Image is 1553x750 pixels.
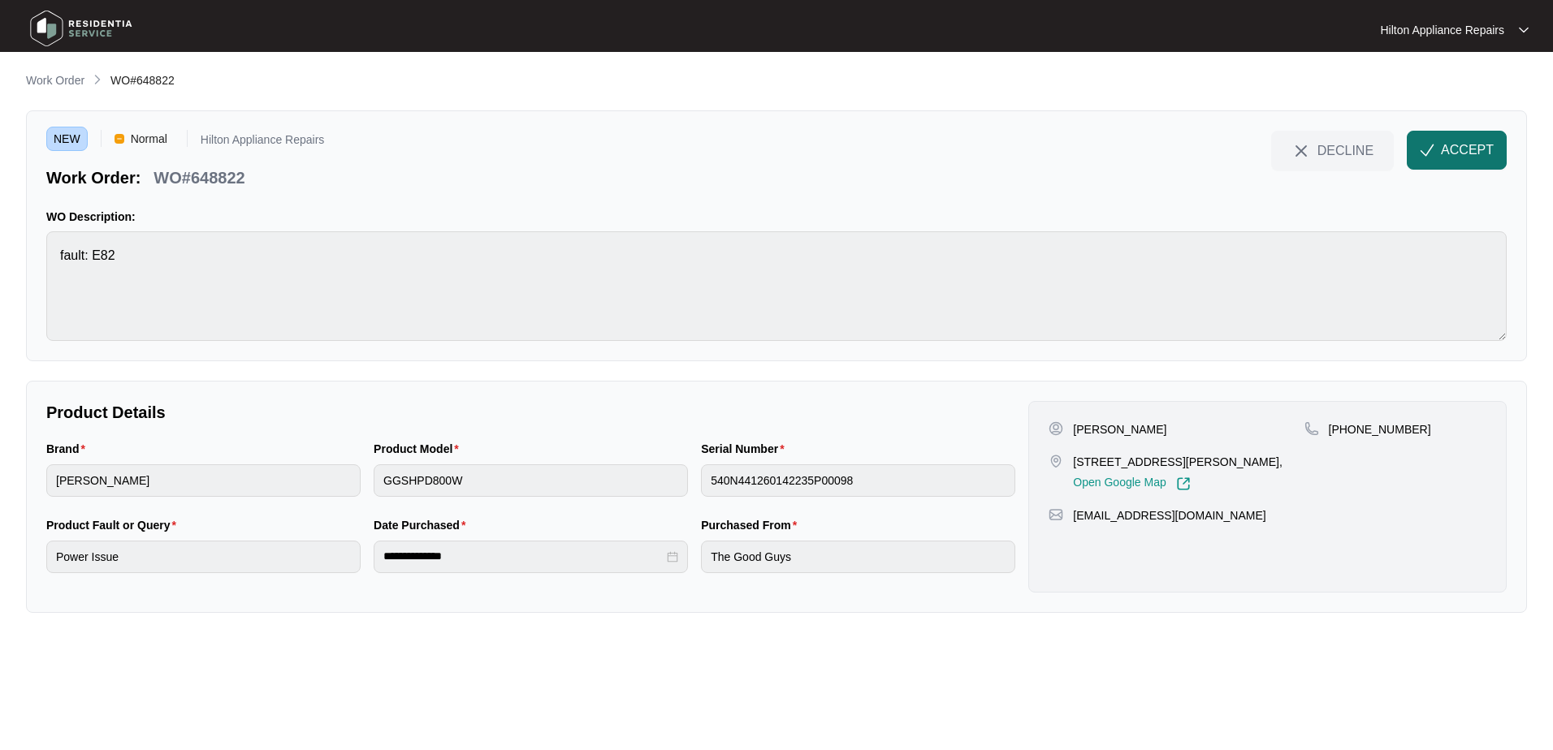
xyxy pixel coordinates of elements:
img: residentia service logo [24,4,138,53]
label: Date Purchased [374,517,472,533]
span: WO#648822 [110,74,175,87]
img: Vercel Logo [115,134,124,144]
button: close-IconDECLINE [1271,131,1394,170]
input: Product Fault or Query [46,541,361,573]
input: Purchased From [701,541,1015,573]
img: chevron-right [91,73,104,86]
img: map-pin [1049,454,1063,468]
span: ACCEPT [1441,140,1494,160]
input: Brand [46,464,361,497]
img: map-pin [1304,421,1319,436]
p: [STREET_ADDRESS][PERSON_NAME], [1073,454,1283,470]
img: user-pin [1049,421,1063,436]
a: Work Order [23,72,88,90]
span: NEW [46,127,88,151]
p: [PHONE_NUMBER] [1329,421,1431,437]
label: Product Model [374,441,465,457]
button: check-IconACCEPT [1407,131,1507,170]
img: dropdown arrow [1519,26,1529,34]
p: Hilton Appliance Repairs [1380,22,1504,38]
input: Product Model [374,464,688,497]
label: Serial Number [701,441,790,457]
img: map-pin [1049,507,1063,522]
p: [EMAIL_ADDRESS][DOMAIN_NAME] [1073,507,1265,524]
input: Date Purchased [383,548,664,565]
p: [PERSON_NAME] [1073,421,1166,437]
img: Link-External [1176,476,1191,491]
p: Work Order [26,72,84,88]
p: WO Description: [46,209,1507,225]
span: DECLINE [1317,141,1373,159]
input: Serial Number [701,464,1015,497]
img: close-Icon [1291,141,1311,161]
a: Open Google Map [1073,476,1190,491]
label: Purchased From [701,517,803,533]
p: Product Details [46,401,1015,424]
label: Brand [46,441,92,457]
label: Product Fault or Query [46,517,183,533]
p: Work Order: [46,166,141,189]
img: check-Icon [1420,143,1434,157]
span: Normal [124,127,174,151]
p: Hilton Appliance Repairs [201,134,325,151]
textarea: fault: E82 [46,231,1507,341]
p: WO#648822 [154,166,244,189]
